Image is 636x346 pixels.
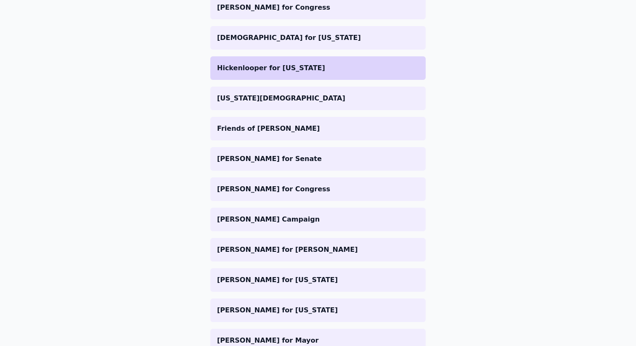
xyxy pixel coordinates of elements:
p: [PERSON_NAME] for [US_STATE] [217,305,419,315]
p: [PERSON_NAME] for Congress [217,184,419,194]
a: [DEMOGRAPHIC_DATA] for [US_STATE] [210,26,426,50]
p: [PERSON_NAME] for [PERSON_NAME] [217,245,419,255]
a: Friends of [PERSON_NAME] [210,117,426,140]
p: [PERSON_NAME] for [US_STATE] [217,275,419,285]
p: Hickenlooper for [US_STATE] [217,63,419,73]
a: [PERSON_NAME] for [US_STATE] [210,268,426,292]
a: [PERSON_NAME] Campaign [210,208,426,231]
a: [PERSON_NAME] for [PERSON_NAME] [210,238,426,261]
p: [PERSON_NAME] for Mayor [217,335,419,346]
a: [PERSON_NAME] for Congress [210,177,426,201]
a: [PERSON_NAME] for Senate [210,147,426,171]
p: [PERSON_NAME] for Congress [217,3,419,13]
p: [US_STATE][DEMOGRAPHIC_DATA] [217,93,419,103]
a: [US_STATE][DEMOGRAPHIC_DATA] [210,87,426,110]
a: Hickenlooper for [US_STATE] [210,56,426,80]
p: [PERSON_NAME] Campaign [217,214,419,225]
p: [PERSON_NAME] for Senate [217,154,419,164]
p: Friends of [PERSON_NAME] [217,124,419,134]
p: [DEMOGRAPHIC_DATA] for [US_STATE] [217,33,419,43]
a: [PERSON_NAME] for [US_STATE] [210,298,426,322]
